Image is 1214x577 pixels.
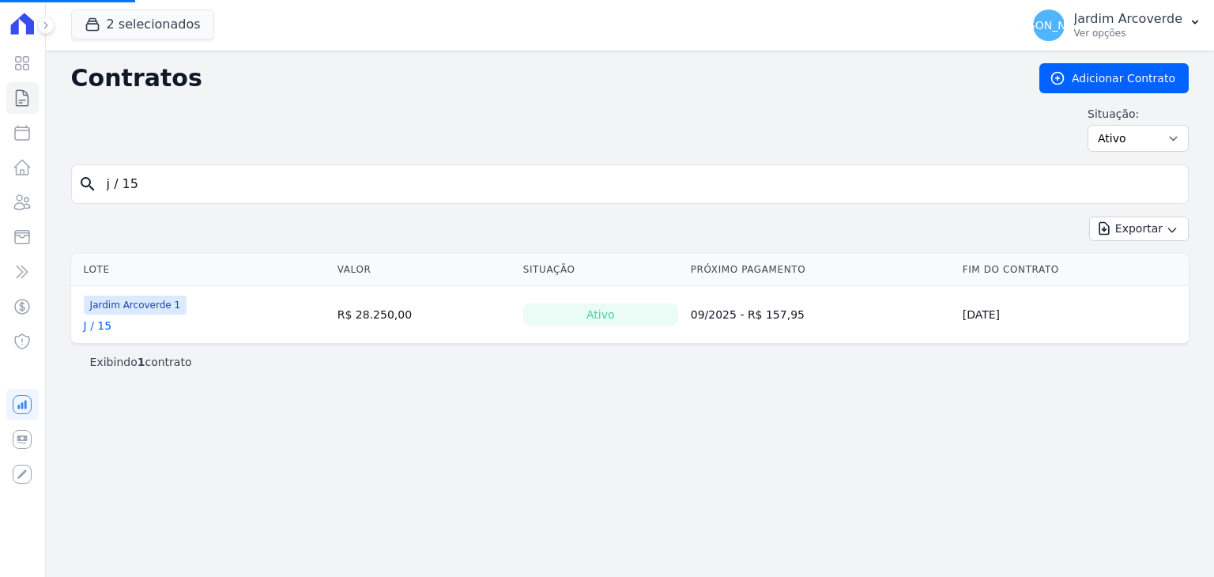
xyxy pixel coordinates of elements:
td: R$ 28.250,00 [331,286,517,344]
p: Exibindo contrato [90,354,192,370]
span: [PERSON_NAME] [1002,20,1094,31]
th: Situação [517,254,684,286]
button: 2 selecionados [71,9,214,40]
th: Lote [71,254,331,286]
b: 1 [138,356,145,368]
a: J / 15 [84,318,112,334]
th: Fim do Contrato [956,254,1189,286]
th: Valor [331,254,517,286]
div: Ativo [523,304,678,326]
label: Situação: [1088,106,1189,122]
i: search [78,175,97,194]
button: [PERSON_NAME] Jardim Arcoverde Ver opções [1020,3,1214,47]
span: Jardim Arcoverde 1 [84,296,187,315]
p: Ver opções [1074,27,1182,40]
h2: Contratos [71,64,1014,92]
a: 09/2025 - R$ 157,95 [691,308,805,321]
p: Jardim Arcoverde [1074,11,1182,27]
th: Próximo Pagamento [684,254,956,286]
a: Adicionar Contrato [1039,63,1189,93]
input: Buscar por nome do lote [97,168,1182,200]
button: Exportar [1089,217,1189,241]
td: [DATE] [956,286,1189,344]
